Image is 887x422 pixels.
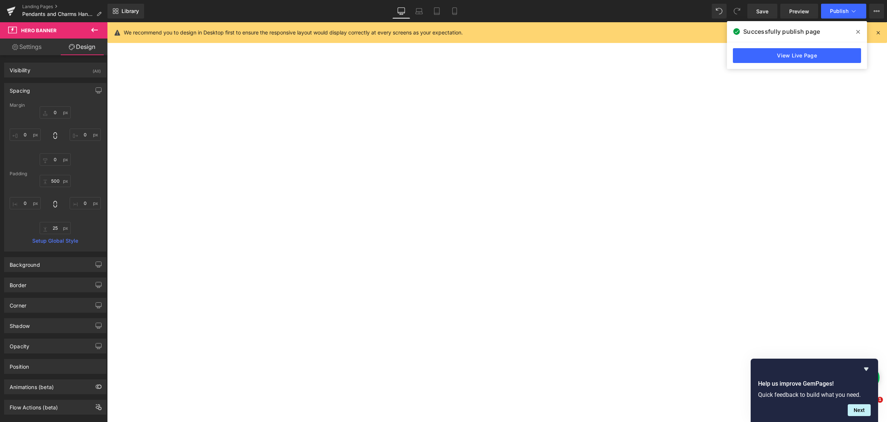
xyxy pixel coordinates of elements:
a: Desktop [392,4,410,19]
input: 0 [10,197,41,209]
input: 0 [40,153,71,166]
a: Landing Pages [22,4,107,10]
span: Publish [830,8,848,14]
div: Flow Actions (beta) [10,400,58,411]
button: Hide survey [862,365,871,373]
button: Undo [712,4,727,19]
div: Position [10,359,29,370]
a: View Live Page [733,48,861,63]
div: Help us improve GemPages! [758,365,871,416]
a: Preview [780,4,818,19]
span: Save [756,7,768,15]
button: More [869,4,884,19]
a: Tablet [428,4,446,19]
div: Visibility [10,63,30,73]
button: Publish [821,4,866,19]
div: Corner [10,298,26,309]
h2: Help us improve GemPages! [758,379,871,388]
input: 0 [40,222,71,234]
span: Pendants and Charms Handcrafted in [GEOGRAPHIC_DATA] [22,11,93,17]
div: Border [10,278,26,288]
span: Preview [789,7,809,15]
a: Mobile [446,4,464,19]
input: 0 [40,106,71,119]
a: Design [55,39,109,55]
div: (All) [93,63,101,75]
div: Shadow [10,319,30,329]
button: Next question [848,404,871,416]
div: Opacity [10,339,29,349]
p: We recommend you to design in Desktop first to ensure the responsive layout would display correct... [124,29,463,37]
a: Laptop [410,4,428,19]
span: Hero Banner [21,27,57,33]
input: 0 [70,197,101,209]
input: 0 [10,129,41,141]
a: Setup Global Style [10,238,101,244]
span: Successfully publish page [743,27,820,36]
div: Margin [10,103,101,108]
a: New Library [107,4,144,19]
span: Library [122,8,139,14]
div: Spacing [10,83,30,94]
p: Quick feedback to build what you need. [758,391,871,398]
span: 1 [877,397,883,403]
input: 0 [70,129,101,141]
button: Redo [730,4,744,19]
div: Background [10,257,40,268]
div: Padding [10,171,101,176]
input: 0 [40,175,71,187]
div: Animations (beta) [10,380,54,390]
